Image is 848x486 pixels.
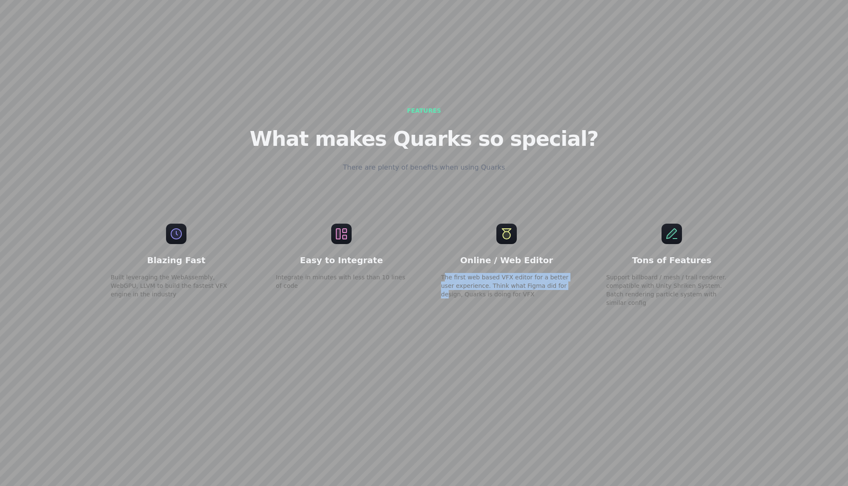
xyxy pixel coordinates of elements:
h3: Online / Web Editor [460,254,553,266]
h4: There are plenty of benefits when using Quarks [343,162,505,173]
h3: Tons of Features [632,254,711,266]
img: Online / Web Editor [496,224,517,244]
h3: Blazing Fast [147,254,205,266]
img: Blazing Fast [166,224,186,244]
img: Easy to Integrate [331,224,352,244]
h3: Easy to Integrate [300,254,383,266]
img: Tons of Features [662,224,682,244]
p: Support billboard / mesh / trail renderer. compatible with Unity Shriken System. Batch rendering ... [606,273,737,307]
p: Built leveraging the WebAssembly, WebGPU, LLVM to build the fastest VFX engine in the industry [111,273,242,298]
div: Features [407,106,441,115]
p: The first web based VFX editor for a better user experience. Think what Figma did for design, Qua... [441,273,572,298]
p: Integrate in minutes with less than 10 lines of code [276,273,407,290]
h2: What makes Quarks so special? [250,128,599,149]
